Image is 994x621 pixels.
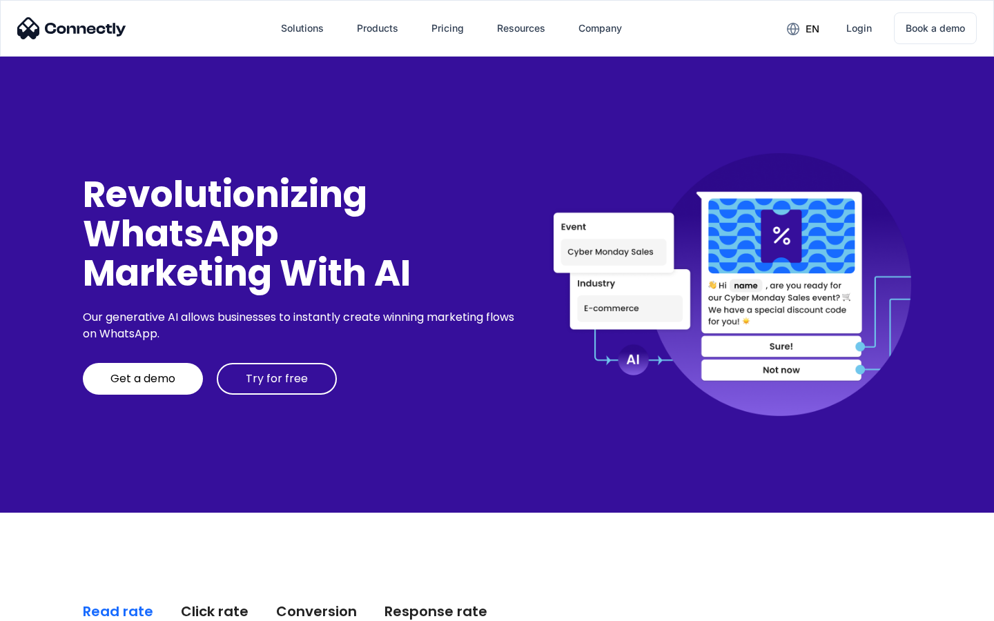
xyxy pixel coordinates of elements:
div: Our generative AI allows businesses to instantly create winning marketing flows on WhatsApp. [83,309,519,342]
div: Read rate [83,602,153,621]
div: Click rate [181,602,248,621]
a: Login [835,12,883,45]
a: Book a demo [894,12,977,44]
div: Pricing [431,19,464,38]
a: Try for free [217,363,337,395]
a: Pricing [420,12,475,45]
div: Response rate [384,602,487,621]
div: Products [357,19,398,38]
img: Connectly Logo [17,17,126,39]
div: Resources [497,19,545,38]
div: Get a demo [110,372,175,386]
div: en [806,19,819,39]
div: Revolutionizing WhatsApp Marketing With AI [83,175,519,293]
div: Try for free [246,372,308,386]
div: Login [846,19,872,38]
div: Company [578,19,622,38]
a: Get a demo [83,363,203,395]
div: Conversion [276,602,357,621]
div: Solutions [281,19,324,38]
